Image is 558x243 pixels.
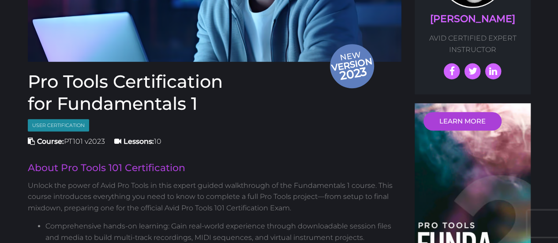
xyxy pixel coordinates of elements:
[423,33,522,55] p: AVID CERTIFIED EXPERT INSTRUCTOR
[114,137,161,146] span: 10
[45,221,402,243] li: Comprehensive hands-on learning: Gain real-world experience through downloadable session files an...
[37,137,64,146] strong: Course:
[330,63,376,84] span: 2023
[330,58,374,70] span: version
[124,137,154,146] strong: Lessons:
[28,137,105,146] span: PT101 v2023
[28,163,402,173] h2: About Pro Tools 101 Certification
[330,49,376,84] span: New
[430,13,515,25] a: [PERSON_NAME]
[423,112,502,131] a: LEARN MORE
[28,71,402,115] h1: Pro Tools Certification for Fundamentals 1
[28,180,402,214] p: Unlock the power of Avid Pro Tools in this expert guided walkthrough of the Fundamentals 1 course...
[28,119,89,132] span: User Certification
